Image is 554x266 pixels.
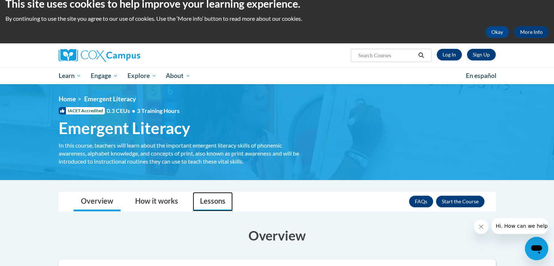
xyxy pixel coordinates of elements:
span: 0.3 CEUs [107,107,180,115]
a: Register [467,49,496,60]
a: About [161,67,195,84]
p: By continuing to use the site you agree to our use of cookies. Use the ‘More info’ button to read... [5,15,549,23]
a: Cox Campus [59,49,197,62]
a: En español [461,68,501,83]
img: Cox Campus [59,49,140,62]
iframe: Message from company [491,218,548,234]
button: Search [416,51,427,60]
div: Main menu [48,67,507,84]
a: More Info [514,26,549,38]
span: Emergent Literacy [84,95,136,103]
span: • [132,107,135,114]
a: Log In [437,49,462,60]
iframe: Close message [474,219,488,234]
a: How it works [128,192,185,211]
iframe: Button to launch messaging window [525,237,548,260]
span: IACET Accredited [59,107,105,114]
span: Explore [127,71,157,80]
a: Home [59,95,76,103]
h3: Overview [59,226,496,245]
span: 3 Training Hours [137,107,180,114]
div: In this course, teachers will learn about the important emergent literacy skills of phonemic awar... [59,141,310,165]
button: Enroll [436,196,484,207]
span: En español [466,72,496,79]
a: Lessons [193,192,233,211]
button: Okay [486,26,509,38]
span: Learn [58,71,81,80]
span: Emergent Literacy [59,118,190,138]
span: Hi. How can we help? [4,5,59,11]
a: Explore [123,67,161,84]
a: Overview [74,192,121,211]
span: About [166,71,190,80]
a: Engage [86,67,123,84]
a: FAQs [409,196,433,207]
input: Search Courses [357,51,416,60]
a: Learn [54,67,86,84]
span: Engage [91,71,118,80]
